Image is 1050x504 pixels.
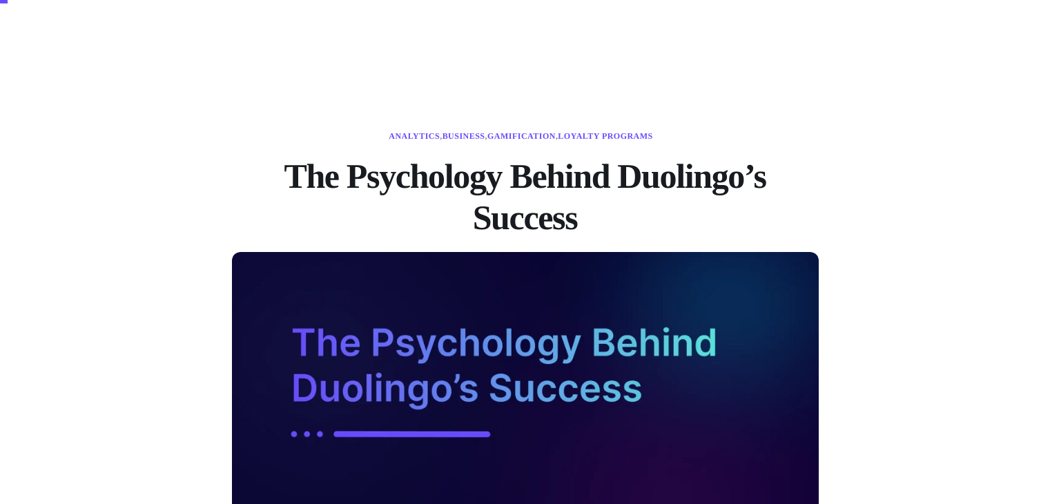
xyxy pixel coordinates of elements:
h1: The Psychology Behind Duolingo’s Success [232,155,819,238]
a: Business [443,131,485,141]
a: Gamification [487,131,556,141]
a: Loyalty Programs [558,131,652,141]
a: Analytics [389,131,440,141]
span: , , , [389,131,652,142]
